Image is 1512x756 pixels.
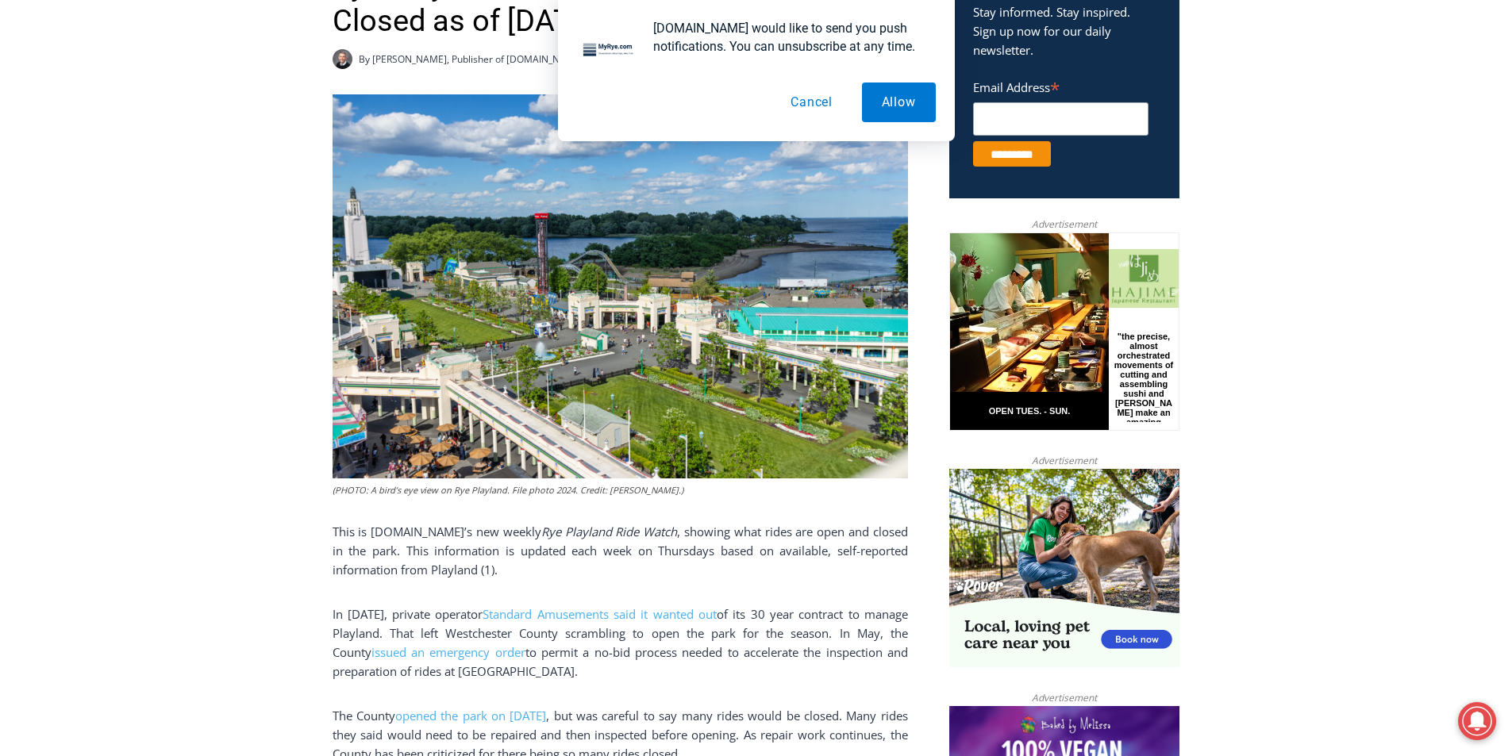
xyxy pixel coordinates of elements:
[401,1,750,154] div: "[PERSON_NAME] and I covered the [DATE] Parade, which was a really eye opening experience as I ha...
[483,17,552,61] h4: Book [PERSON_NAME]'s Good Humor for Your Event
[395,708,547,723] a: opened the park on [DATE]
[483,606,717,622] a: Standard Amusements said it wanted out
[641,19,936,56] div: [DOMAIN_NAME] would like to send you push notifications. You can unsubscribe at any time.
[384,1,479,72] img: s_800_809a2aa2-bb6e-4add-8b5e-749ad0704c34.jpeg
[333,606,908,660] span: of its 30 year contract to manage Playland. That left Westchester County scrambling to open the p...
[333,644,908,679] span: to permit a no-bid process needed to accelerate the inspection and preparation of rides at [GEOGR...
[333,708,395,723] span: The County
[333,606,483,622] span: In [DATE], private operator
[104,29,392,44] div: Serving [GEOGRAPHIC_DATA] Since [DATE]
[333,94,908,478] img: (PHOTO: A bird's eye view on Rye Playland. File photo 2024. Credit: Alex Lee.)
[577,19,641,83] img: notification icon
[1016,690,1113,705] span: Advertisement
[333,524,541,539] span: This is [DOMAIN_NAME]’s new weekly
[333,483,908,497] figcaption: (PHOTO: A bird’s eye view on Rye Playland. File photo 2024. Credit: [PERSON_NAME].)
[1016,453,1113,468] span: Advertisement
[1,159,160,198] a: Open Tues. - Sun. [PHONE_NUMBER]
[163,99,225,190] div: "the precise, almost orchestrated movements of cutting and assembling sushi and [PERSON_NAME] mak...
[1016,217,1113,232] span: Advertisement
[862,83,936,122] button: Allow
[415,158,736,194] span: Intern @ [DOMAIN_NAME]
[5,163,156,224] span: Open Tues. - Sun. [PHONE_NUMBER]
[371,644,525,660] a: issued an emergency order
[382,154,769,198] a: Intern @ [DOMAIN_NAME]
[771,83,852,122] button: Cancel
[471,5,573,72] a: Book [PERSON_NAME]'s Good Humor for Your Event
[541,524,677,539] span: Rye Playland Ride Watch
[333,524,908,578] span: , showing what rides are open and closed in the park. This information is updated each week on Th...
